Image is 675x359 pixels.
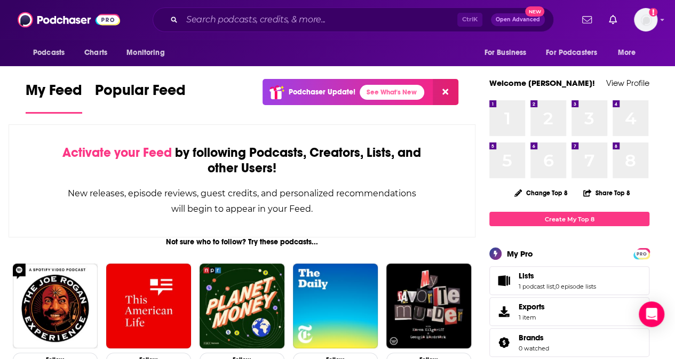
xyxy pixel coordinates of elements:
a: 0 episode lists [555,283,596,290]
a: See What's New [360,85,424,100]
a: My Feed [26,81,82,114]
button: Open AdvancedNew [491,13,545,26]
span: 1 item [519,314,545,321]
p: Podchaser Update! [289,87,355,97]
img: My Favorite Murder with Karen Kilgariff and Georgia Hardstark [386,264,471,348]
span: Lists [489,266,649,295]
span: Brands [489,328,649,357]
a: Charts [77,43,114,63]
button: open menu [610,43,649,63]
span: Lists [519,271,534,281]
a: PRO [635,249,648,257]
span: Monitoring [126,45,164,60]
span: Exports [519,302,545,312]
button: Change Top 8 [508,186,574,200]
a: Brands [493,335,514,350]
span: Podcasts [33,45,65,60]
div: Search podcasts, credits, & more... [153,7,554,32]
span: Popular Feed [95,81,186,106]
button: Show profile menu [634,8,657,31]
div: Open Intercom Messenger [639,301,664,327]
a: 0 watched [519,345,549,352]
a: Show notifications dropdown [605,11,621,29]
a: Show notifications dropdown [578,11,596,29]
span: New [525,6,544,17]
a: Exports [489,297,649,326]
span: , [554,283,555,290]
button: open menu [539,43,613,63]
a: Lists [519,271,596,281]
div: by following Podcasts, Creators, Lists, and other Users! [62,145,422,176]
div: My Pro [507,249,533,259]
a: Welcome [PERSON_NAME]! [489,78,595,88]
button: open menu [477,43,539,63]
img: User Profile [634,8,657,31]
span: Ctrl K [457,13,482,27]
a: 1 podcast list [519,283,554,290]
img: The Joe Rogan Experience [13,264,98,348]
button: Share Top 8 [583,182,631,203]
button: open menu [119,43,178,63]
span: For Business [484,45,526,60]
a: Lists [493,273,514,288]
span: Brands [519,333,544,342]
div: Not sure who to follow? Try these podcasts... [9,237,475,246]
input: Search podcasts, credits, & more... [182,11,457,28]
span: Logged in as KharyBrown [634,8,657,31]
a: Popular Feed [95,81,186,114]
a: View Profile [606,78,649,88]
span: Activate your Feed [62,145,172,161]
img: The Daily [293,264,378,348]
a: Brands [519,333,549,342]
a: Create My Top 8 [489,212,649,226]
img: Planet Money [200,264,284,348]
div: New releases, episode reviews, guest credits, and personalized recommendations will begin to appe... [62,186,422,217]
img: This American Life [106,264,191,348]
button: open menu [26,43,78,63]
span: Exports [493,304,514,319]
span: Open Advanced [496,17,540,22]
span: PRO [635,250,648,258]
svg: Add a profile image [649,8,657,17]
img: Podchaser - Follow, Share and Rate Podcasts [18,10,120,30]
span: My Feed [26,81,82,106]
span: For Podcasters [546,45,597,60]
span: Charts [84,45,107,60]
span: More [618,45,636,60]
